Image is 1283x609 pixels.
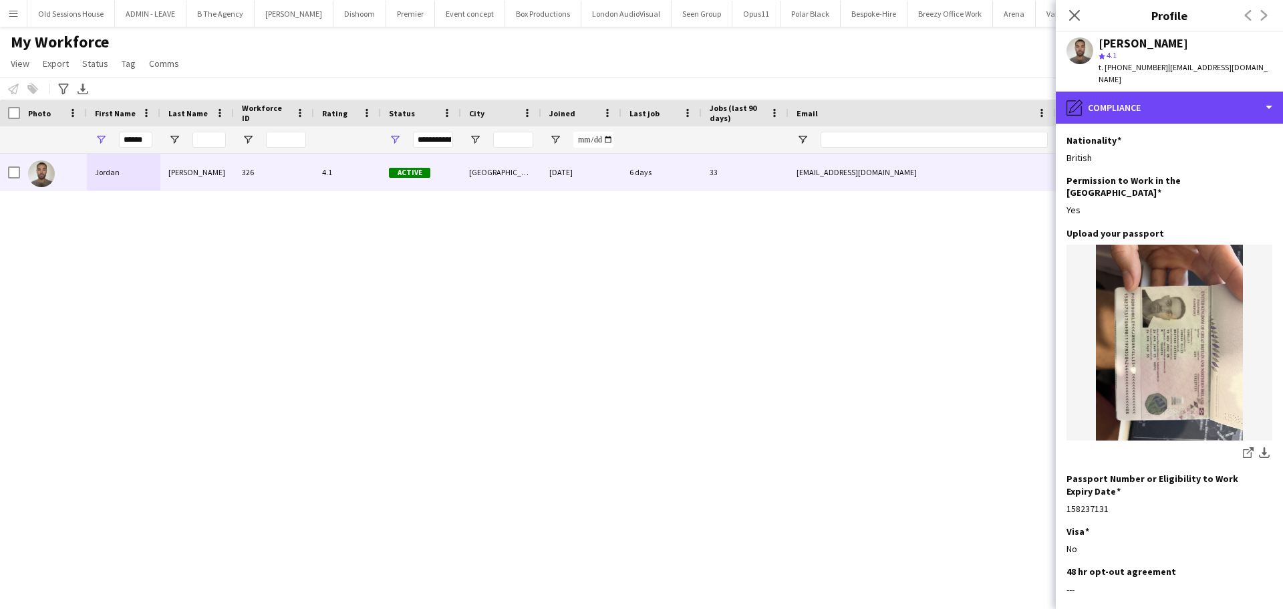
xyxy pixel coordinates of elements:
[314,154,381,191] div: 4.1
[797,134,809,146] button: Open Filter Menu
[1066,134,1121,146] h3: Nationality
[1056,92,1283,124] div: Compliance
[55,81,72,97] app-action-btn: Advanced filters
[1099,62,1268,84] span: | [EMAIL_ADDRESS][DOMAIN_NAME]
[581,1,672,27] button: London AudioVisual
[702,154,789,191] div: 33
[119,132,152,148] input: First Name Filter Input
[1066,566,1176,578] h3: 48 hr opt-out agreement
[168,108,208,118] span: Last Name
[389,134,401,146] button: Open Filter Menu
[1066,543,1272,555] div: No
[710,103,764,123] span: Jobs (last 90 days)
[1066,174,1262,199] h3: Permission to Work in the [GEOGRAPHIC_DATA]
[168,134,180,146] button: Open Filter Menu
[37,55,74,72] a: Export
[75,81,91,97] app-action-btn: Export XLSX
[493,132,533,148] input: City Filter Input
[672,1,732,27] button: Seen Group
[1066,152,1272,164] div: British
[87,154,160,191] div: Jordan
[1036,1,1129,27] button: Vampire Productions
[573,132,613,148] input: Joined Filter Input
[234,154,314,191] div: 326
[242,134,254,146] button: Open Filter Menu
[993,1,1036,27] button: Arena
[1066,204,1272,216] div: Yes
[841,1,907,27] button: Bespoke-Hire
[386,1,435,27] button: Premier
[1099,37,1188,49] div: [PERSON_NAME]
[333,1,386,27] button: Dishoom
[11,32,109,52] span: My Workforce
[1066,245,1272,441] img: IMG_8690.jpeg
[549,134,561,146] button: Open Filter Menu
[821,132,1048,148] input: Email Filter Input
[435,1,505,27] button: Event concept
[541,154,621,191] div: [DATE]
[149,57,179,70] span: Comms
[461,154,541,191] div: [GEOGRAPHIC_DATA]
[186,1,255,27] button: B The Agency
[1099,62,1168,72] span: t. [PHONE_NUMBER]
[116,55,141,72] a: Tag
[144,55,184,72] a: Comms
[1066,584,1272,596] div: ---
[95,108,136,118] span: First Name
[95,134,107,146] button: Open Filter Menu
[11,57,29,70] span: View
[122,57,136,70] span: Tag
[505,1,581,27] button: Box Productions
[242,103,290,123] span: Workforce ID
[389,108,415,118] span: Status
[77,55,114,72] a: Status
[255,1,333,27] button: [PERSON_NAME]
[28,160,55,187] img: Jordan Dunkley
[907,1,993,27] button: Breezy Office Work
[160,154,234,191] div: [PERSON_NAME]
[27,1,115,27] button: Old Sessions House
[621,154,702,191] div: 6 days
[5,55,35,72] a: View
[28,108,51,118] span: Photo
[1056,7,1283,24] h3: Profile
[780,1,841,27] button: Polar Black
[1066,503,1272,515] div: 158237131
[789,154,1056,191] div: [EMAIL_ADDRESS][DOMAIN_NAME]
[389,168,430,178] span: Active
[266,132,306,148] input: Workforce ID Filter Input
[322,108,347,118] span: Rating
[797,108,818,118] span: Email
[43,57,69,70] span: Export
[469,108,484,118] span: City
[1066,227,1164,239] h3: Upload your passport
[82,57,108,70] span: Status
[732,1,780,27] button: Opus11
[192,132,226,148] input: Last Name Filter Input
[1107,50,1117,60] span: 4.1
[1066,525,1089,537] h3: Visa
[1066,473,1262,497] h3: Passport Number or Eligibility to Work Expiry Date
[115,1,186,27] button: ADMIN - LEAVE
[629,108,660,118] span: Last job
[469,134,481,146] button: Open Filter Menu
[549,108,575,118] span: Joined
